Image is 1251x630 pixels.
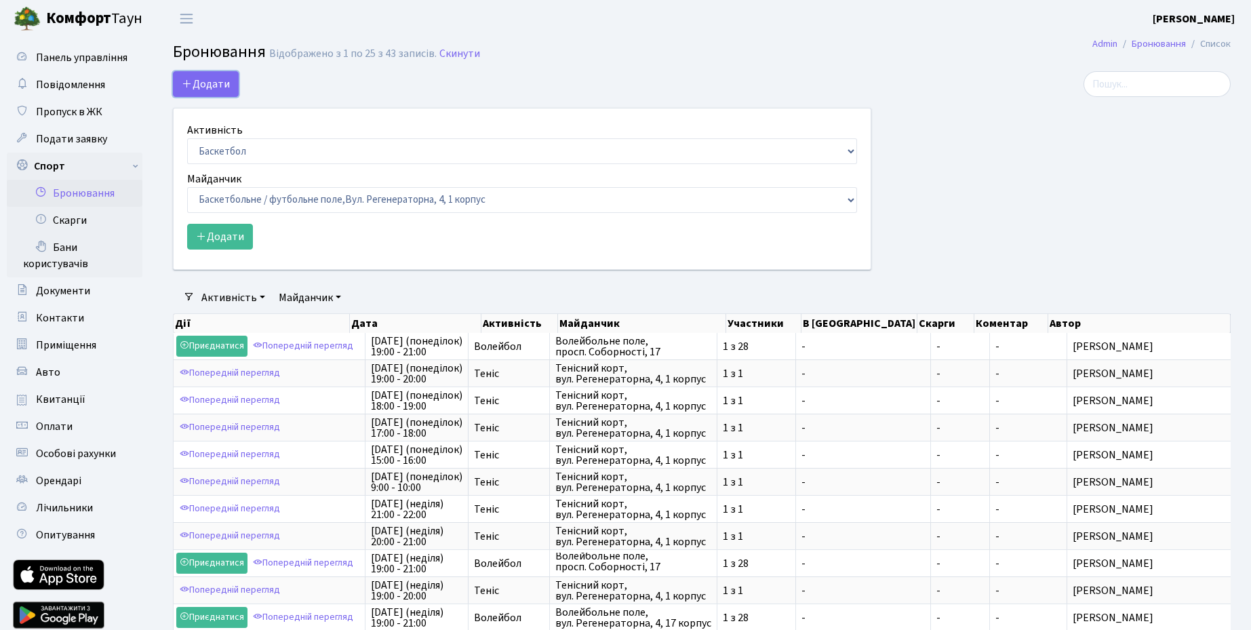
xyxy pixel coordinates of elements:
span: Тенісний корт, вул. Регенераторна, 4, 1 корпус [555,444,711,466]
span: Волейбол [474,341,544,352]
label: Майданчик [187,171,241,187]
a: Квитанції [7,386,142,413]
a: Приєднатися [176,336,247,357]
span: 1 з 1 [723,395,790,406]
a: Попередній перегляд [176,580,283,601]
span: Особові рахунки [36,446,116,461]
span: [PERSON_NAME] [1073,368,1238,379]
span: [PERSON_NAME] [1073,450,1238,460]
span: - [801,368,925,379]
span: Приміщення [36,338,96,353]
a: Попередній перегляд [176,444,283,465]
span: - [801,450,925,460]
span: - [936,504,984,515]
span: [DATE] (понеділок) 15:00 - 16:00 [371,444,462,466]
span: Бронювання [173,40,266,64]
span: [DATE] (неділя) 21:00 - 22:00 [371,498,462,520]
a: Особові рахунки [7,440,142,467]
span: - [995,448,999,462]
span: Теніс [474,585,544,596]
span: Волейбольне поле, просп. Соборності, 17 [555,336,711,357]
a: [PERSON_NAME] [1153,11,1235,27]
a: Попередній перегляд [176,390,283,411]
a: Admin [1092,37,1117,51]
span: Тенісний корт, вул. Регенераторна, 4, 1 корпус [555,390,711,412]
span: [PERSON_NAME] [1073,395,1238,406]
span: [DATE] (неділя) 20:00 - 21:00 [371,526,462,547]
span: - [995,339,999,354]
a: Попередній перегляд [250,607,357,628]
a: Документи [7,277,142,304]
th: Активність [481,314,559,333]
span: - [995,610,999,625]
span: Таун [46,7,142,31]
input: Пошук... [1084,71,1231,97]
span: [DATE] (понеділок) 19:00 - 20:00 [371,363,462,385]
button: Додати [173,71,239,97]
span: [DATE] (понеділок) 17:00 - 18:00 [371,417,462,439]
span: Теніс [474,504,544,515]
span: [DATE] (неділя) 19:00 - 21:00 [371,553,462,574]
th: Скарги [917,314,974,333]
span: - [936,477,984,488]
b: [PERSON_NAME] [1153,12,1235,26]
div: Відображено з 1 по 25 з 43 записів. [269,47,437,60]
span: - [936,395,984,406]
a: Орендарі [7,467,142,494]
span: - [995,556,999,571]
span: Орендарі [36,473,81,488]
span: Теніс [474,395,544,406]
a: Приєднатися [176,607,247,628]
span: - [995,475,999,490]
span: - [995,502,999,517]
span: Теніс [474,531,544,542]
span: [PERSON_NAME] [1073,504,1238,515]
span: 1 з 1 [723,585,790,596]
a: Бронювання [7,180,142,207]
a: Подати заявку [7,125,142,153]
a: Приєднатися [176,553,247,574]
a: Бани користувачів [7,234,142,277]
span: Теніс [474,368,544,379]
a: Попередній перегляд [250,553,357,574]
span: Тенісний корт, вул. Регенераторна, 4, 1 корпус [555,417,711,439]
a: Попередній перегляд [176,417,283,438]
a: Скарги [7,207,142,234]
a: Бронювання [1132,37,1186,51]
span: Опитування [36,528,95,543]
span: 1 з 28 [723,341,790,352]
span: Волейбольне поле, вул. Регенераторна, 4, 17 корпус [555,607,711,629]
span: Лічильники [36,500,93,515]
span: Пропуск в ЖК [36,104,102,119]
span: 1 з 28 [723,612,790,623]
span: Документи [36,283,90,298]
a: Попередній перегляд [250,336,357,357]
span: Авто [36,365,60,380]
a: Попередній перегляд [176,363,283,384]
a: Активність [196,286,271,309]
span: - [801,558,925,569]
span: Оплати [36,419,73,434]
a: Майданчик [273,286,346,309]
span: Контакти [36,311,84,326]
span: Теніс [474,477,544,488]
a: Контакти [7,304,142,332]
span: [DATE] (понеділок) 19:00 - 21:00 [371,336,462,357]
th: Майданчик [558,314,726,333]
img: logo.png [14,5,41,33]
span: - [995,420,999,435]
button: Переключити навігацію [170,7,203,30]
span: - [995,583,999,598]
span: [DATE] (понеділок) 18:00 - 19:00 [371,390,462,412]
span: [PERSON_NAME] [1073,531,1238,542]
span: 1 з 1 [723,450,790,460]
span: Повідомлення [36,77,105,92]
span: - [801,585,925,596]
span: Подати заявку [36,132,107,146]
span: [PERSON_NAME] [1073,477,1238,488]
span: Теніс [474,422,544,433]
a: Опитування [7,521,142,549]
span: - [801,504,925,515]
a: Попередній перегляд [176,526,283,547]
a: Панель управління [7,44,142,71]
